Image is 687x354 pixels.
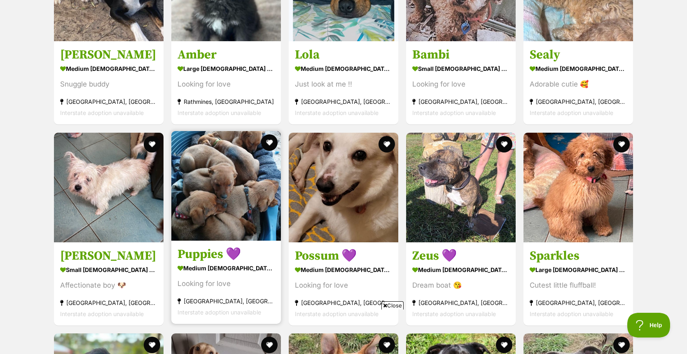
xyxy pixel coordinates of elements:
[530,47,627,63] h3: Sealy
[60,280,157,291] div: Affectionate boy 🐶
[406,242,516,326] a: Zeus 💜 medium [DEMOGRAPHIC_DATA] Dog Dream boat 😘 [GEOGRAPHIC_DATA], [GEOGRAPHIC_DATA] Interstate...
[295,248,392,264] h3: Possum 💜
[60,297,157,308] div: [GEOGRAPHIC_DATA], [GEOGRAPHIC_DATA]
[295,297,392,308] div: [GEOGRAPHIC_DATA], [GEOGRAPHIC_DATA]
[412,264,509,276] div: medium [DEMOGRAPHIC_DATA] Dog
[54,41,164,125] a: [PERSON_NAME] medium [DEMOGRAPHIC_DATA] Dog Snuggle buddy [GEOGRAPHIC_DATA], [GEOGRAPHIC_DATA] In...
[530,280,627,291] div: Cutest little fluffball!
[613,337,630,353] button: favourite
[523,133,633,242] img: Sparkles
[178,47,275,63] h3: Amber
[171,131,281,241] img: Puppies 💜
[194,313,493,350] iframe: Advertisement
[530,297,627,308] div: [GEOGRAPHIC_DATA], [GEOGRAPHIC_DATA]
[171,240,281,324] a: Puppies 💜 medium [DEMOGRAPHIC_DATA] Dog Looking for love [GEOGRAPHIC_DATA], [GEOGRAPHIC_DATA] Int...
[289,41,398,125] a: Lola medium [DEMOGRAPHIC_DATA] Dog Just look at me !! [GEOGRAPHIC_DATA], [GEOGRAPHIC_DATA] Inters...
[496,136,512,152] button: favourite
[144,337,160,353] button: favourite
[530,79,627,90] div: Adorable cutie 🥰
[54,133,164,242] img: Lippy
[171,41,281,125] a: Amber large [DEMOGRAPHIC_DATA] Dog Looking for love Rathmines, [GEOGRAPHIC_DATA] Interstate adopt...
[523,41,633,125] a: Sealy medium [DEMOGRAPHIC_DATA] Dog Adorable cutie 🥰 [GEOGRAPHIC_DATA], [GEOGRAPHIC_DATA] Interst...
[60,79,157,90] div: Snuggle buddy
[60,264,157,276] div: small [DEMOGRAPHIC_DATA] Dog
[406,41,516,125] a: Bambi small [DEMOGRAPHIC_DATA] Dog Looking for love [GEOGRAPHIC_DATA], [GEOGRAPHIC_DATA] Intersta...
[530,63,627,75] div: medium [DEMOGRAPHIC_DATA] Dog
[60,47,157,63] h3: [PERSON_NAME]
[178,262,275,274] div: medium [DEMOGRAPHIC_DATA] Dog
[295,280,392,291] div: Looking for love
[295,264,392,276] div: medium [DEMOGRAPHIC_DATA] Dog
[412,110,496,117] span: Interstate adoption unavailable
[496,337,512,353] button: favourite
[295,47,392,63] h3: Lola
[412,248,509,264] h3: Zeus 💜
[60,63,157,75] div: medium [DEMOGRAPHIC_DATA] Dog
[530,248,627,264] h3: Sparkles
[530,310,613,317] span: Interstate adoption unavailable
[379,136,395,152] button: favourite
[261,134,278,151] button: favourite
[178,110,261,117] span: Interstate adoption unavailable
[60,110,144,117] span: Interstate adoption unavailable
[178,246,275,262] h3: Puppies 💜
[289,133,398,242] img: Possum 💜
[178,309,261,316] span: Interstate adoption unavailable
[178,278,275,289] div: Looking for love
[178,295,275,307] div: [GEOGRAPHIC_DATA], [GEOGRAPHIC_DATA]
[530,110,613,117] span: Interstate adoption unavailable
[178,79,275,90] div: Looking for love
[412,280,509,291] div: Dream boat 😘
[613,136,630,152] button: favourite
[530,264,627,276] div: large [DEMOGRAPHIC_DATA] Dog
[412,96,509,108] div: [GEOGRAPHIC_DATA], [GEOGRAPHIC_DATA]
[295,96,392,108] div: [GEOGRAPHIC_DATA], [GEOGRAPHIC_DATA]
[406,133,516,242] img: Zeus 💜
[295,110,379,117] span: Interstate adoption unavailable
[60,96,157,108] div: [GEOGRAPHIC_DATA], [GEOGRAPHIC_DATA]
[60,310,144,317] span: Interstate adoption unavailable
[295,79,392,90] div: Just look at me !!
[412,47,509,63] h3: Bambi
[144,136,160,152] button: favourite
[54,242,164,326] a: [PERSON_NAME] small [DEMOGRAPHIC_DATA] Dog Affectionate boy 🐶 [GEOGRAPHIC_DATA], [GEOGRAPHIC_DATA...
[289,242,398,326] a: Possum 💜 medium [DEMOGRAPHIC_DATA] Dog Looking for love [GEOGRAPHIC_DATA], [GEOGRAPHIC_DATA] Inte...
[412,63,509,75] div: small [DEMOGRAPHIC_DATA] Dog
[627,313,671,338] iframe: Help Scout Beacon - Open
[295,63,392,75] div: medium [DEMOGRAPHIC_DATA] Dog
[178,96,275,108] div: Rathmines, [GEOGRAPHIC_DATA]
[523,242,633,326] a: Sparkles large [DEMOGRAPHIC_DATA] Dog Cutest little fluffball! [GEOGRAPHIC_DATA], [GEOGRAPHIC_DAT...
[412,79,509,90] div: Looking for love
[381,301,404,309] span: Close
[412,297,509,308] div: [GEOGRAPHIC_DATA], [GEOGRAPHIC_DATA]
[530,96,627,108] div: [GEOGRAPHIC_DATA], [GEOGRAPHIC_DATA]
[178,63,275,75] div: large [DEMOGRAPHIC_DATA] Dog
[60,248,157,264] h3: [PERSON_NAME]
